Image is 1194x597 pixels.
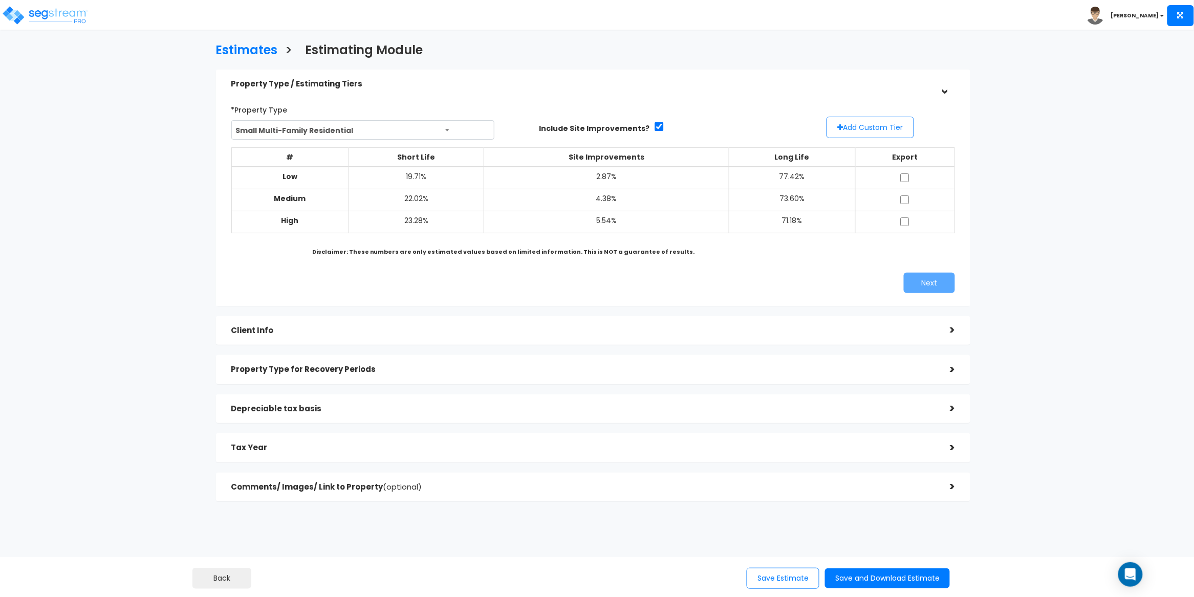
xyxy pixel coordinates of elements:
h5: Tax Year [231,444,935,452]
h3: > [286,43,293,59]
td: 77.42% [729,167,855,189]
h5: Comments/ Images/ Link to Property [231,483,935,492]
button: Add Custom Tier [827,117,914,138]
span: (optional) [383,481,422,492]
div: > [935,401,955,416]
b: Disclaimer: These numbers are only estimated values based on limited information. This is NOT a g... [312,248,695,256]
td: 22.02% [349,189,484,211]
b: High [281,215,299,226]
b: [PERSON_NAME] [1111,12,1159,19]
h5: Depreciable tax basis [231,405,935,413]
img: logo_pro_r.png [2,5,89,26]
th: Site Improvements [484,147,729,167]
b: Medium [274,193,306,204]
td: 71.18% [729,211,855,233]
div: > [937,74,952,95]
th: Short Life [349,147,484,167]
div: > [935,479,955,495]
div: > [935,362,955,378]
button: Save Estimate [747,568,819,589]
a: Back [192,568,251,589]
td: 23.28% [349,211,484,233]
label: *Property Type [231,101,288,115]
h5: Property Type / Estimating Tiers [231,80,935,89]
td: 2.87% [484,167,729,189]
span: Small Multi-Family Residential [231,120,495,140]
td: 4.38% [484,189,729,211]
button: Save and Download Estimate [825,568,950,588]
td: 5.54% [484,211,729,233]
th: Long Life [729,147,855,167]
th: # [231,147,349,167]
h3: Estimates [216,43,278,59]
label: Include Site Improvements? [539,123,649,134]
a: Estimating Module [298,33,423,64]
div: > [935,440,955,456]
h5: Client Info [231,326,935,335]
button: Next [904,273,955,293]
img: avatar.png [1087,7,1104,25]
h5: Property Type for Recovery Periods [231,365,935,374]
a: Estimates [208,33,278,64]
b: Low [283,171,297,182]
div: > [935,322,955,338]
th: Export [855,147,955,167]
div: Open Intercom Messenger [1118,562,1143,587]
td: 19.71% [349,167,484,189]
span: Small Multi-Family Residential [232,121,494,140]
h3: Estimating Module [306,43,423,59]
td: 73.60% [729,189,855,211]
